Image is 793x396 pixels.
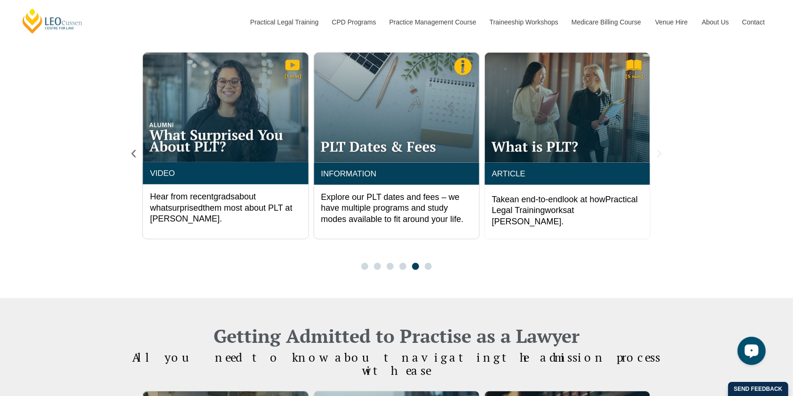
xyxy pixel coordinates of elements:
[150,203,293,223] span: them most about PLT at [PERSON_NAME].
[321,192,439,202] span: Explore our PLT dates and fees
[492,195,638,215] span: Practical Legal Training
[648,2,695,42] a: Venue Hire
[325,2,382,42] a: CPD Programs
[510,195,563,204] span: an end-to-end
[321,192,463,224] span: – we have multiple programs and study modes available to fit around your life.
[143,52,650,270] div: Carousel
[214,192,235,201] span: grads
[477,349,502,365] span: ing
[484,52,650,240] div: 1 / 6
[361,263,368,270] span: Go to slide 1
[399,263,406,270] span: Go to slide 4
[21,8,84,34] a: [PERSON_NAME] Centre for Law
[150,169,175,178] a: VIDEO
[313,52,479,240] div: 6 / 6
[545,206,567,215] span: works
[374,263,381,270] span: Go to slide 2
[133,349,402,365] span: All you need to know about
[362,349,661,378] span: the admission process with ease
[483,2,564,42] a: Traineeship Workshops
[150,192,214,201] span: Hear from recent
[564,2,648,42] a: Medicare Billing Course
[654,149,665,159] div: Next slide
[402,349,412,365] span: n
[492,169,526,178] a: ARTICLE
[730,333,769,372] iframe: LiveChat chat widget
[492,206,574,226] span: at [PERSON_NAME].
[412,263,419,270] span: Go to slide 5
[412,349,477,365] span: avigat
[321,169,376,178] a: INFORMATION
[128,149,139,159] div: Previous slide
[150,192,256,212] span: about what
[425,263,432,270] span: Go to slide 6
[243,2,325,42] a: Practical Legal Training
[563,195,605,204] span: look at how
[387,263,394,270] span: Go to slide 3
[168,203,203,213] span: surprised
[143,52,309,240] div: 5 / 6
[695,2,735,42] a: About Us
[128,326,665,345] h2: Getting Admitted to Practise as a Lawyer
[735,2,772,42] a: Contact
[492,195,510,204] span: Take
[382,2,483,42] a: Practice Management Course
